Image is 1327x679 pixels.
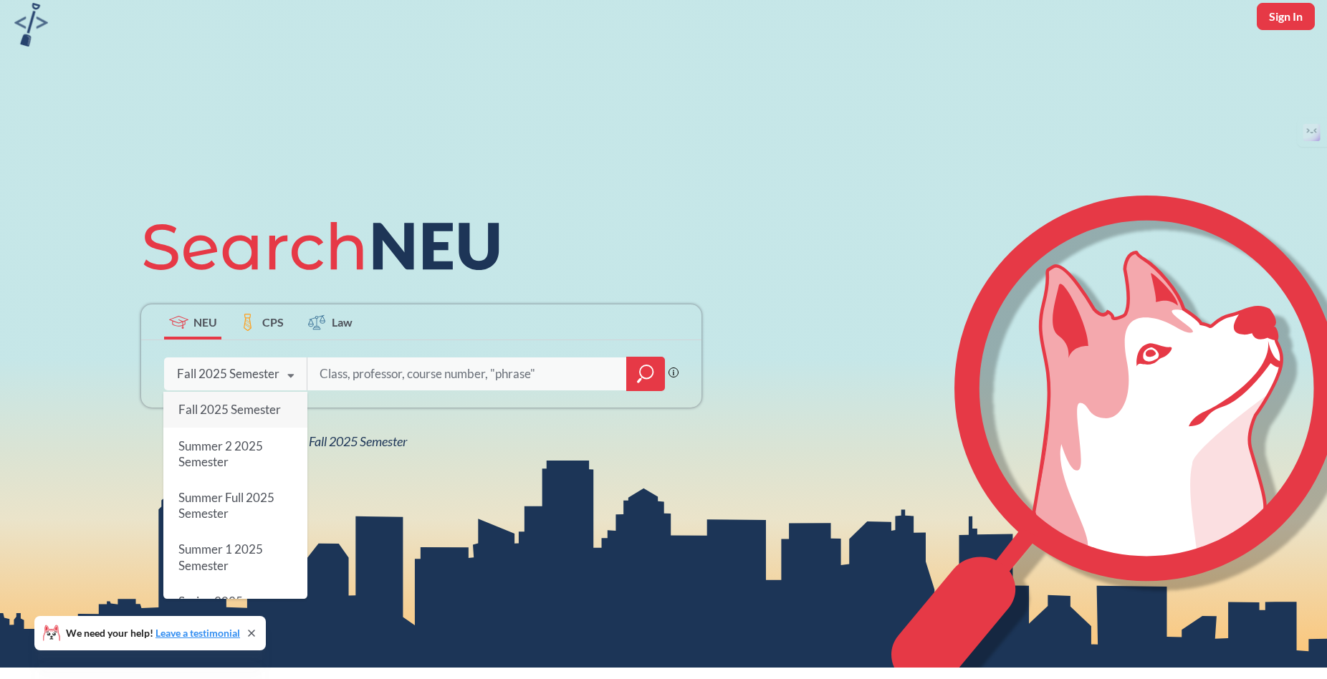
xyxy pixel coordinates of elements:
svg: magnifying glass [637,364,654,384]
span: Summer 2 2025 Semester [178,438,263,469]
input: Class, professor, course number, "phrase" [318,359,616,389]
div: magnifying glass [626,357,665,391]
a: sandbox logo [14,3,48,51]
div: Fall 2025 Semester [177,366,279,382]
span: Spring 2025 Semester [178,594,243,625]
span: We need your help! [66,628,240,638]
span: Law [332,314,353,330]
span: NEU Fall 2025 Semester [282,433,407,449]
span: Summer 1 2025 Semester [178,542,263,573]
span: CPS [262,314,284,330]
span: Fall 2025 Semester [178,402,281,417]
span: NEU [193,314,217,330]
a: Leave a testimonial [155,627,240,639]
img: sandbox logo [14,3,48,47]
button: Sign In [1257,3,1315,30]
span: Summer Full 2025 Semester [178,490,274,521]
